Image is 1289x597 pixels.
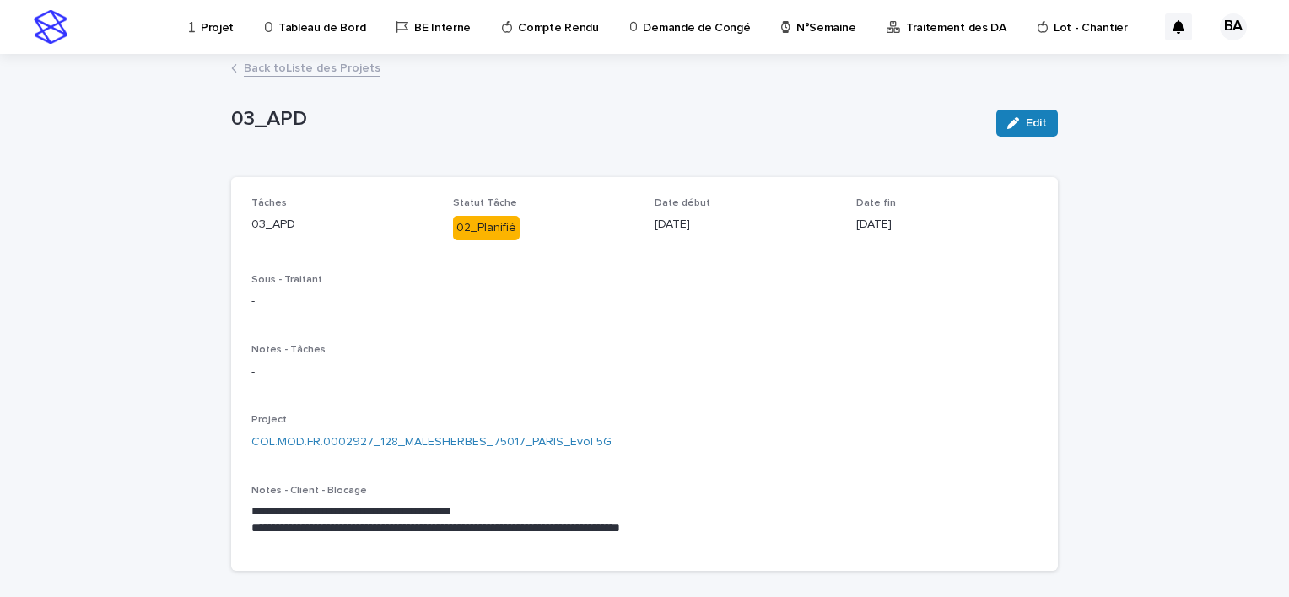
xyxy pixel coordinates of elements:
span: Sous - Traitant [251,275,322,285]
span: Date fin [856,198,896,208]
span: Statut Tâche [453,198,517,208]
button: Edit [996,110,1058,137]
div: 02_Planifié [453,216,520,240]
span: Tâches [251,198,287,208]
span: Notes - Client - Blocage [251,486,367,496]
p: - [251,293,1038,310]
span: Date début [655,198,710,208]
span: Project [251,415,287,425]
p: 03_APD [231,107,983,132]
p: - [251,363,1038,381]
p: [DATE] [655,216,836,234]
span: Edit [1026,117,1047,129]
p: 03_APD [251,216,433,234]
span: Notes - Tâches [251,345,326,355]
a: Back toListe des Projets [244,57,380,77]
div: BA [1220,13,1247,40]
p: [DATE] [856,216,1038,234]
img: stacker-logo-s-only.png [34,10,67,44]
a: COL.MOD.FR.0002927_128_MALESHERBES_75017_PARIS_Evol 5G [251,433,612,451]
